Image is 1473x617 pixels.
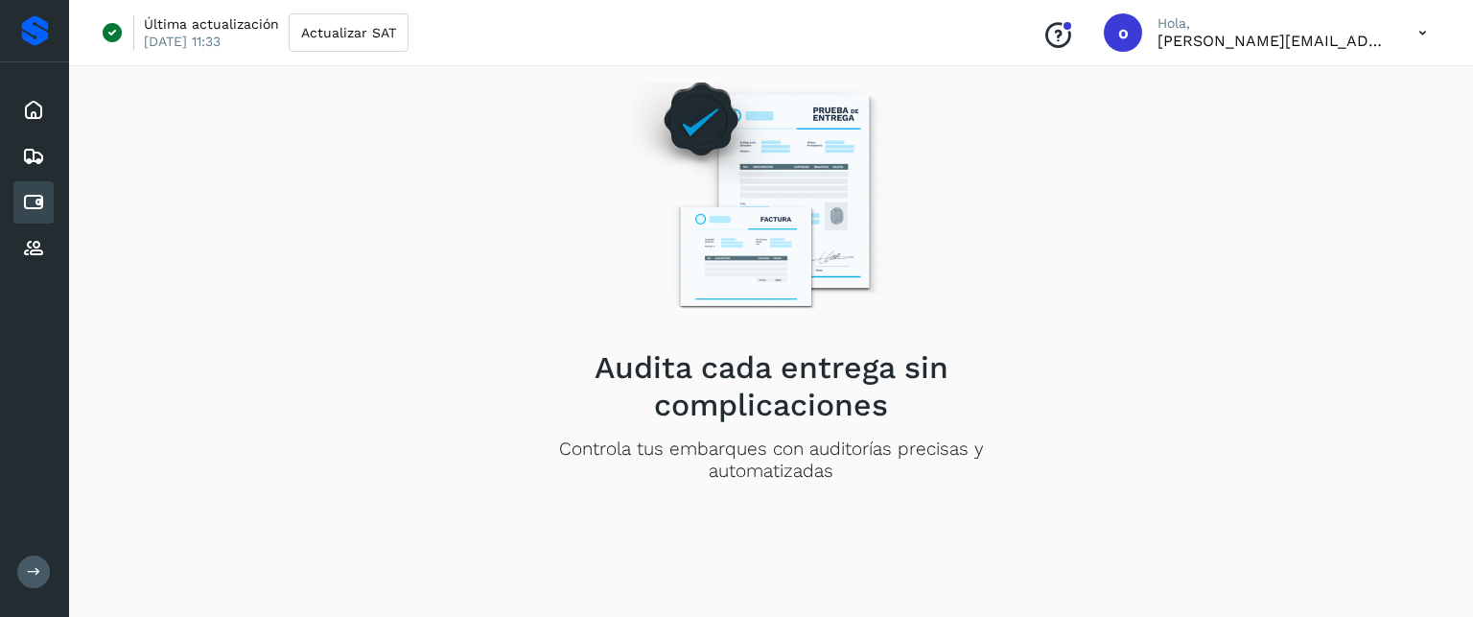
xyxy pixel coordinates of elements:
p: [DATE] 11:33 [144,33,221,50]
p: Última actualización [144,15,279,33]
div: Proveedores [13,227,54,270]
p: obed.perez@clcsolutions.com.mx [1157,32,1388,50]
div: Cuentas por pagar [13,181,54,224]
span: Actualizar SAT [301,26,396,39]
p: Controla tus embarques con auditorías precisas y automatizadas [498,439,1044,483]
div: Embarques [13,135,54,178]
p: Hola, [1157,15,1388,32]
img: Empty state image [605,53,937,334]
h2: Audita cada entrega sin complicaciones [498,349,1044,423]
div: Inicio [13,89,54,131]
button: Actualizar SAT [289,13,409,52]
